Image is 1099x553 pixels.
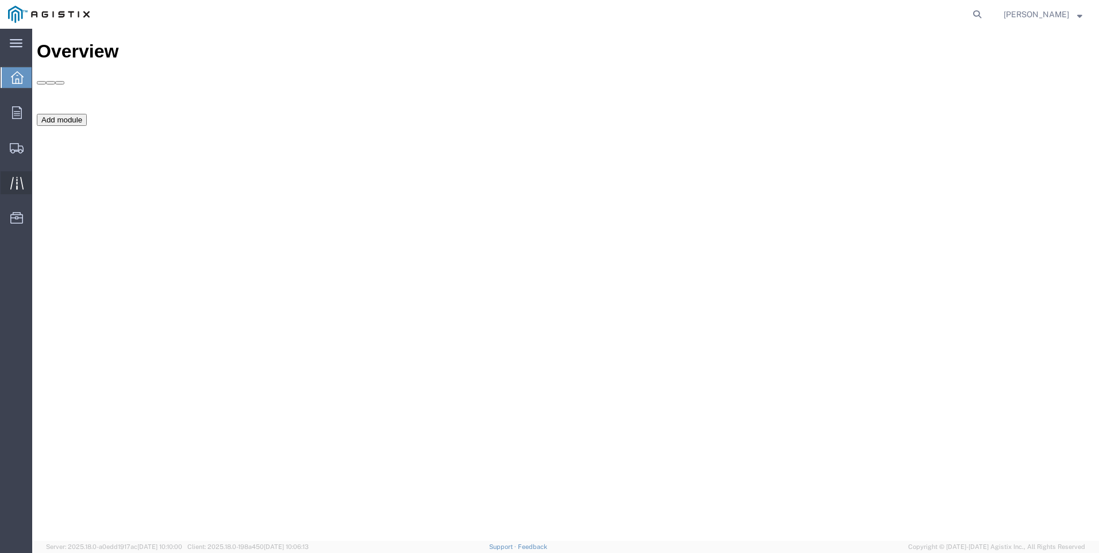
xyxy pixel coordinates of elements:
[518,543,547,550] a: Feedback
[32,29,1099,541] iframe: FS Legacy Container
[8,6,90,23] img: logo
[46,543,182,550] span: Server: 2025.18.0-a0edd1917ac
[908,542,1085,552] span: Copyright © [DATE]-[DATE] Agistix Inc., All Rights Reserved
[1003,7,1083,21] button: [PERSON_NAME]
[264,543,309,550] span: [DATE] 10:06:13
[489,543,518,550] a: Support
[187,543,309,550] span: Client: 2025.18.0-198a450
[1004,8,1069,21] span: Rick Judd
[137,543,182,550] span: [DATE] 10:10:00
